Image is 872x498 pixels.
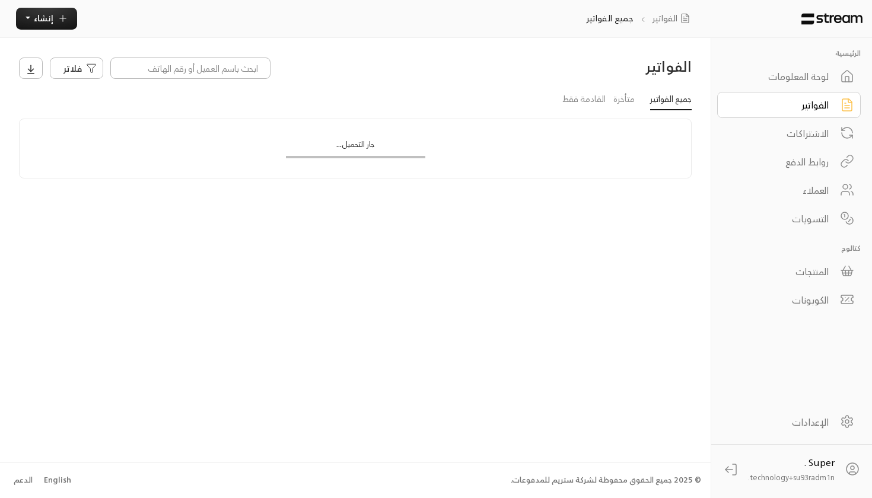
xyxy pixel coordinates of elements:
[717,409,861,435] a: الإعدادات
[50,58,103,79] button: فلاتر
[717,92,861,118] a: الفواتير
[717,120,861,146] a: الاشتراكات
[746,471,835,484] span: technology+su93radm1n...
[801,13,863,25] img: Logo
[532,57,692,76] h3: الفواتير
[44,474,71,486] div: English
[717,258,861,285] a: المنتجات
[613,90,635,110] a: متأخرة
[717,287,861,313] a: الكوبونات
[580,12,700,25] nav: breadcrumb
[733,293,829,307] div: الكوبونات
[717,242,861,254] p: كتالوج
[733,415,829,429] div: الإعدادات
[652,12,695,25] a: الفواتير
[650,90,692,111] a: جميع الفواتير
[34,11,53,25] span: إنشاء
[733,264,829,279] div: المنتجات
[511,474,701,486] div: © 2025 جميع الحقوق محفوظة لشركة ستريم للمدفوعات.
[562,90,606,110] a: القادمة فقط
[733,69,829,84] div: لوحة المعلومات
[733,126,829,141] div: الاشتراكات
[804,454,835,471] span: Super .
[717,63,861,90] a: لوحة المعلومات
[733,98,829,112] div: الفواتير
[63,62,82,75] span: فلاتر
[586,12,634,25] p: جميع الفواتير
[286,139,425,156] div: جار التحميل...
[110,58,270,79] input: ابحث باسم العميل أو رقم الهاتف
[717,47,861,59] p: الرئيسية
[9,470,36,491] a: الدعم
[733,183,829,197] div: العملاء
[717,149,861,175] a: روابط الدفع
[733,155,829,169] div: روابط الدفع
[733,212,829,226] div: التسويات
[717,177,861,203] a: العملاء
[16,8,77,30] button: إنشاء
[717,454,867,486] a: Super . technology+su93radm1n...
[717,206,861,232] a: التسويات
